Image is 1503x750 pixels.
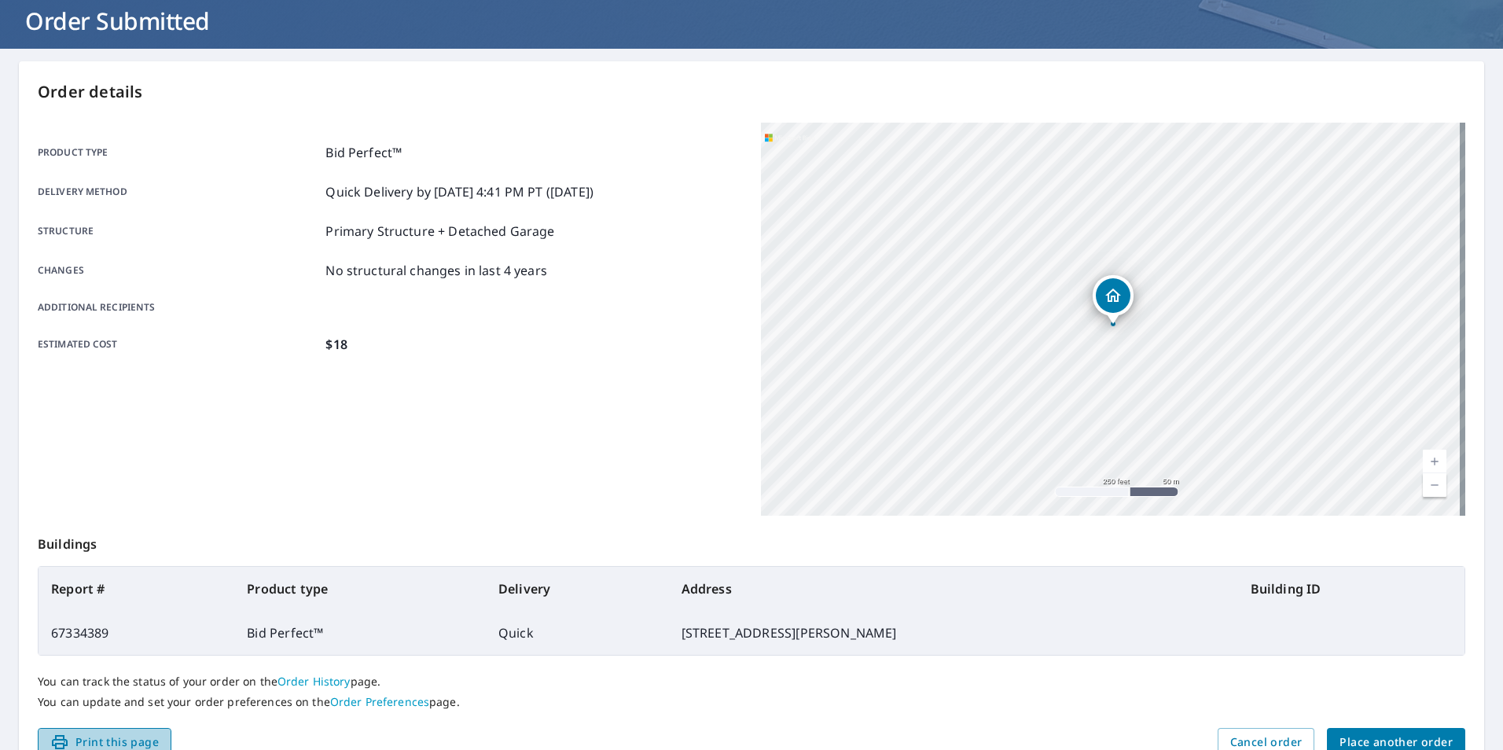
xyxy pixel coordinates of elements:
p: Primary Structure + Detached Garage [325,222,554,241]
p: Delivery method [38,182,319,201]
a: Current Level 17, Zoom Out [1423,473,1446,497]
a: Current Level 17, Zoom In [1423,450,1446,473]
h1: Order Submitted [19,5,1484,37]
th: Product type [234,567,486,611]
p: Order details [38,80,1465,104]
th: Address [669,567,1238,611]
td: [STREET_ADDRESS][PERSON_NAME] [669,611,1238,655]
p: You can track the status of your order on the page. [38,675,1465,689]
a: Order Preferences [330,694,429,709]
td: Quick [486,611,669,655]
p: Estimated cost [38,335,319,354]
th: Report # [39,567,234,611]
p: You can update and set your order preferences on the page. [38,695,1465,709]
p: Bid Perfect™ [325,143,402,162]
td: 67334389 [39,611,234,655]
th: Building ID [1238,567,1464,611]
a: Order History [277,674,351,689]
div: Dropped pin, building 1, Residential property, 150 Archie Rd Selah, WA 98942 [1093,275,1134,324]
td: Bid Perfect™ [234,611,486,655]
p: Product type [38,143,319,162]
th: Delivery [486,567,669,611]
p: Buildings [38,516,1465,566]
p: Changes [38,261,319,280]
p: No structural changes in last 4 years [325,261,547,280]
p: Structure [38,222,319,241]
p: $18 [325,335,347,354]
p: Quick Delivery by [DATE] 4:41 PM PT ([DATE]) [325,182,593,201]
p: Additional recipients [38,300,319,314]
